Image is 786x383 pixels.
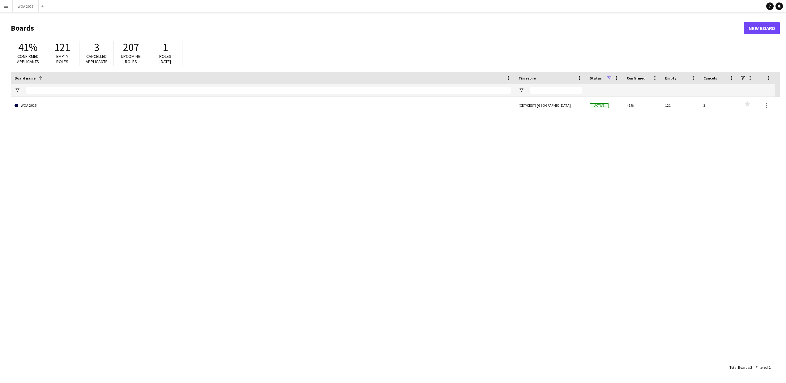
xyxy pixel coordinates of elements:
span: Total Boards [729,365,749,370]
span: 121 [54,41,70,54]
span: Status [590,76,602,80]
span: Timezone [519,76,536,80]
span: Confirmed applicants [17,54,39,64]
span: 1 [769,365,771,370]
span: 1 [163,41,168,54]
input: Board name Filter Input [26,87,511,94]
span: Active [590,103,609,108]
span: Upcoming roles [121,54,141,64]
button: WOA 2025 [13,0,39,12]
a: New Board [744,22,780,34]
div: : [756,361,771,373]
span: Cancels [703,76,717,80]
span: Roles [DATE] [159,54,171,64]
div: : [729,361,752,373]
div: (CET/CEST) [GEOGRAPHIC_DATA] [515,97,586,114]
div: 3 [700,97,738,114]
button: Open Filter Menu [15,88,20,93]
span: Empty [665,76,676,80]
span: Filtered [756,365,768,370]
span: 2 [750,365,752,370]
span: Cancelled applicants [86,54,108,64]
span: 207 [123,41,139,54]
div: 41% [623,97,661,114]
h1: Boards [11,24,744,33]
a: WOA 2025 [15,97,511,114]
div: 121 [661,97,700,114]
button: Open Filter Menu [519,88,524,93]
span: Board name [15,76,36,80]
span: 3 [94,41,99,54]
input: Timezone Filter Input [530,87,582,94]
span: Empty roles [56,54,68,64]
span: Confirmed [627,76,646,80]
span: 41% [18,41,37,54]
